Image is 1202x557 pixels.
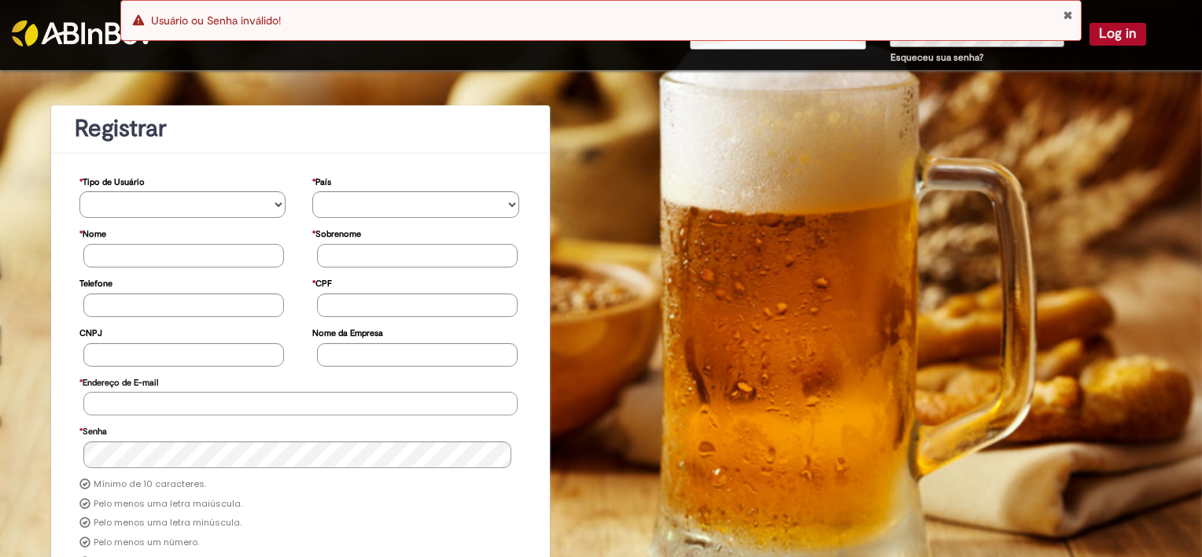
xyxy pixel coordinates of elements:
h1: Registrar [75,116,526,142]
label: Nome [79,221,106,244]
label: Pelo menos uma letra minúscula. [94,517,242,529]
label: Mínimo de 10 caracteres. [94,478,206,491]
label: País [312,169,331,192]
label: Senha [79,419,107,441]
label: Pelo menos um número. [94,537,199,549]
label: CPF [312,271,332,293]
label: Sobrenome [312,221,361,244]
label: Telefone [79,271,112,293]
button: Log in [1090,23,1146,45]
label: Endereço de E-mail [79,370,158,393]
button: Close Notification [1063,9,1073,21]
img: ABInbev-white.png [12,20,153,46]
label: Pelo menos uma letra maiúscula. [94,498,242,511]
a: Esqueceu sua senha? [890,51,983,64]
span: Usuário ou Senha inválido! [151,13,281,28]
label: CNPJ [79,320,102,343]
label: Nome da Empresa [312,320,383,343]
label: Tipo de Usuário [79,169,145,192]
